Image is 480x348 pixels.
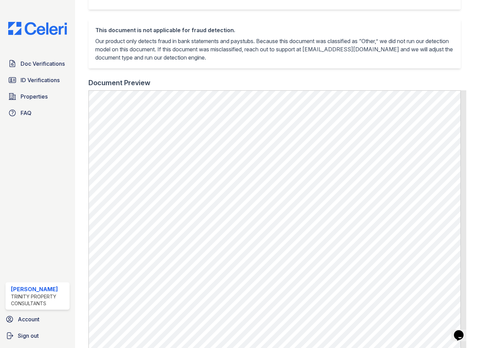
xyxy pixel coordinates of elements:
span: ID Verifications [21,76,60,84]
a: ID Verifications [5,73,70,87]
span: Account [18,315,39,323]
a: Sign out [3,329,72,343]
div: Trinity Property Consultants [11,293,67,307]
span: Properties [21,92,48,101]
div: This document is not applicable for fraud detection. [95,26,454,34]
span: FAQ [21,109,32,117]
div: [PERSON_NAME] [11,285,67,293]
a: FAQ [5,106,70,120]
iframe: chat widget [451,321,473,341]
img: CE_Logo_Blue-a8612792a0a2168367f1c8372b55b34899dd931a85d93a1a3d3e32e68fde9ad4.png [3,22,72,35]
p: Our product only detects fraud in bank statements and paystubs. Because this document was classif... [95,37,454,62]
a: Properties [5,90,70,103]
div: Document Preview [88,78,151,88]
span: Doc Verifications [21,60,65,68]
span: Sign out [18,332,39,340]
a: Account [3,312,72,326]
a: Doc Verifications [5,57,70,70]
